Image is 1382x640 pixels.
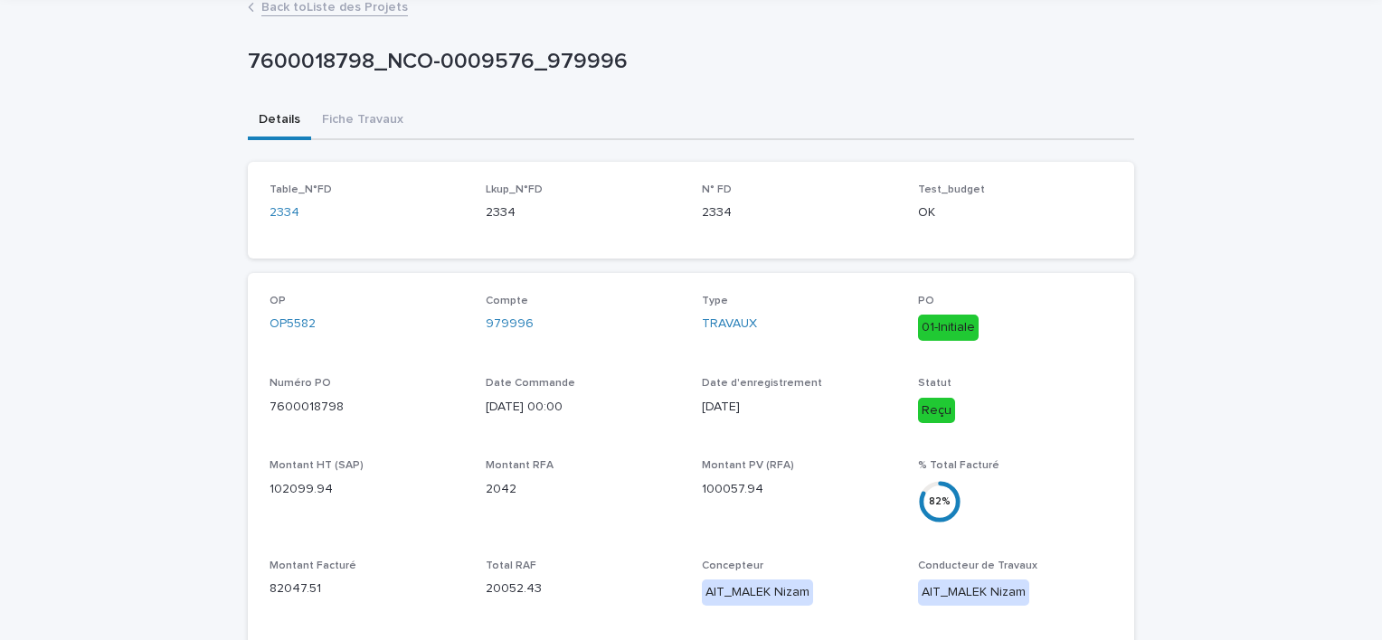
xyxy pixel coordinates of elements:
span: Montant HT (SAP) [270,460,364,471]
p: OK [918,203,1112,222]
p: [DATE] [702,398,896,417]
p: 2334 [486,203,680,222]
span: Compte [486,296,528,306]
span: Table_N°FD [270,184,332,195]
a: 2334 [270,203,299,222]
p: 82047.51 [270,579,464,598]
div: Reçu [918,398,955,424]
span: Date d'enregistrement [702,378,822,389]
p: 2042 [486,480,680,499]
p: 7600018798 [270,398,464,417]
span: Concepteur [702,560,763,571]
span: PO [918,296,934,306]
span: Conducteur de Travaux [918,560,1037,571]
p: 20052.43 [486,579,680,598]
span: Montant PV (RFA) [702,460,794,471]
a: 979996 [486,315,534,334]
span: % Total Facturé [918,460,999,471]
span: Date Commande [486,378,575,389]
p: 102099.94 [270,480,464,499]
span: Type [702,296,728,306]
button: Fiche Travaux [311,102,414,140]
span: Total RAF [486,560,536,571]
p: 2334 [702,203,896,222]
div: 01-Initiale [918,315,979,341]
div: 82 % [918,492,961,511]
p: [DATE] 00:00 [486,398,680,417]
a: OP5582 [270,315,316,334]
div: AIT_MALEK Nizam [702,579,813,606]
span: Statut [918,378,951,389]
span: Test_budget [918,184,985,195]
button: Details [248,102,311,140]
span: Montant RFA [486,460,554,471]
span: OP [270,296,286,306]
span: Montant Facturé [270,560,356,571]
div: AIT_MALEK Nizam [918,579,1029,606]
a: TRAVAUX [702,315,757,334]
span: Numéro PO [270,378,331,389]
p: 7600018798_NCO-0009576_979996 [248,49,1127,75]
span: N° FD [702,184,732,195]
p: 100057.94 [702,480,896,499]
span: Lkup_N°FD [486,184,543,195]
